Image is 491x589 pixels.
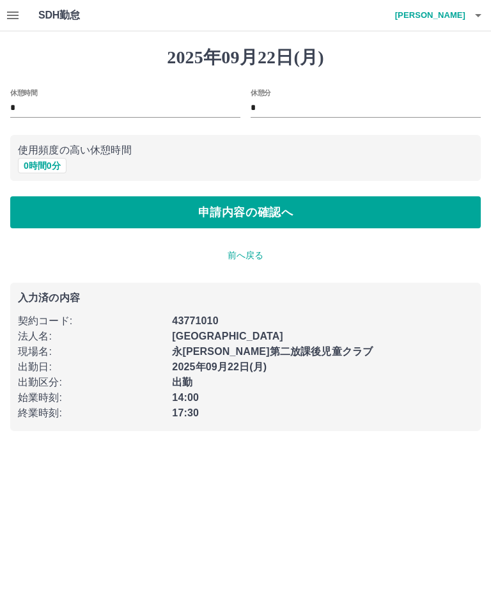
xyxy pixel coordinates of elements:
p: 出勤日 : [18,359,164,375]
p: 終業時刻 : [18,405,164,421]
p: 現場名 : [18,344,164,359]
b: 出勤 [172,377,192,388]
b: 43771010 [172,315,218,326]
p: 法人名 : [18,329,164,344]
p: 使用頻度の高い休憩時間 [18,143,473,158]
b: 14:00 [172,392,199,403]
b: 永[PERSON_NAME]第二放課後児童クラブ [172,346,373,357]
b: 2025年09月22日(月) [172,361,267,372]
p: 入力済の内容 [18,293,473,303]
label: 休憩分 [251,88,271,97]
h1: 2025年09月22日(月) [10,47,481,68]
button: 0時間0分 [18,158,66,173]
button: 申請内容の確認へ [10,196,481,228]
p: 始業時刻 : [18,390,164,405]
p: 出勤区分 : [18,375,164,390]
b: 17:30 [172,407,199,418]
label: 休憩時間 [10,88,37,97]
b: [GEOGRAPHIC_DATA] [172,331,283,342]
p: 契約コード : [18,313,164,329]
p: 前へ戻る [10,249,481,262]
